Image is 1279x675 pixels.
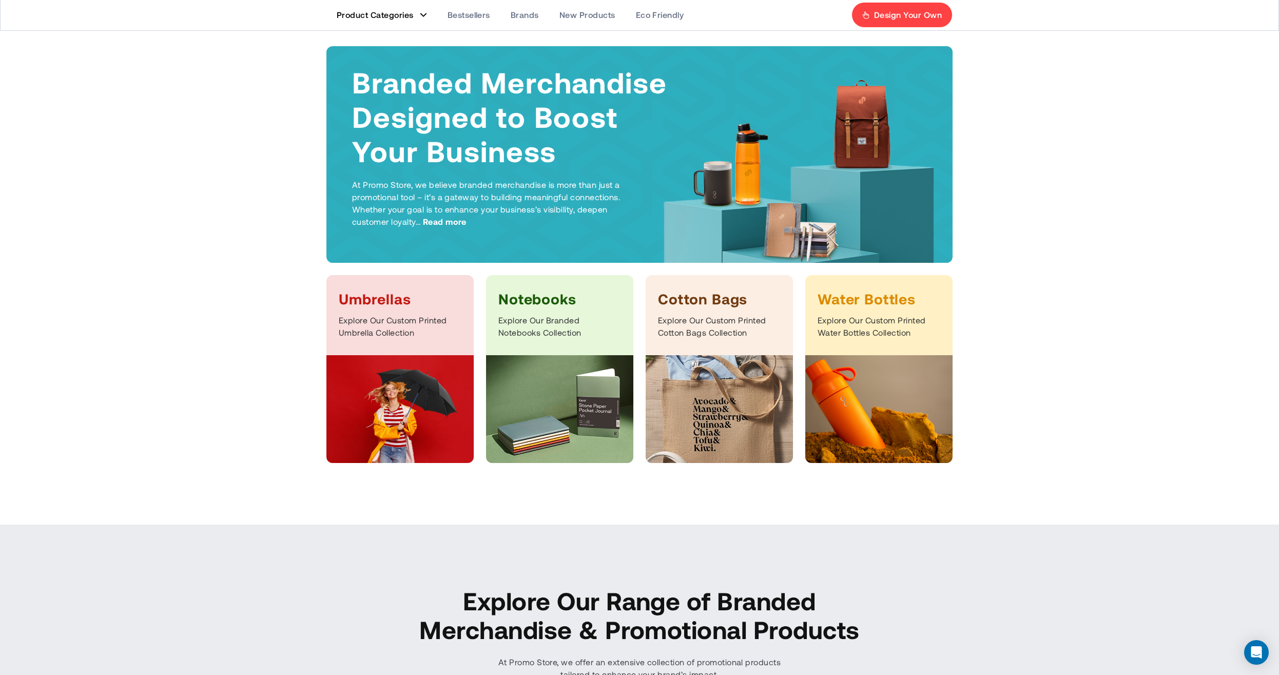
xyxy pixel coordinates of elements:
span: Eco Friendly [636,10,684,20]
span: New Products [559,10,615,20]
h1: Branded Merchandise Designed to Boost Your Business [352,65,668,168]
span: Product Categories [337,10,414,20]
img: Notebooks Category [486,355,633,463]
h3: Notebooks [498,290,621,308]
div: Open Intercom Messenger [1244,640,1269,665]
a: Umbrellas Explore Our Custom Printed Umbrella Collection [326,275,474,463]
span: Design Your Own [874,10,942,20]
span: Brands [511,10,539,20]
p: Explore Our Branded Notebooks Collection [498,314,621,339]
h3: Umbrellas [339,290,461,308]
a: Notebooks Explore Our Branded Notebooks Collection [486,275,633,463]
span: At Promo Store, we believe branded merchandise is more than just a promotional tool – it’s a gate... [352,180,620,226]
img: Bottles Category [805,355,953,463]
h3: Cotton Bags [658,290,781,308]
p: Explore Our Custom Printed Cotton Bags Collection [658,314,781,339]
img: Products [657,75,944,283]
img: Umbrellas Category [326,355,474,463]
span: Read more [423,216,467,228]
img: Bags Category [646,355,793,463]
a: Cotton Bags Explore Our Custom Printed Cotton Bags Collection [646,275,793,463]
h3: Water Bottles [818,290,940,308]
p: Explore Our Custom Printed Umbrella Collection [339,314,461,339]
p: Explore Our Custom Printed Water Bottles Collection [818,314,940,339]
a: Water Bottles Explore Our Custom Printed Water Bottles Collection [805,275,953,463]
h2: Explore Our Range of Branded Merchandise & Promotional Products [390,586,890,644]
span: Bestsellers [448,10,490,20]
